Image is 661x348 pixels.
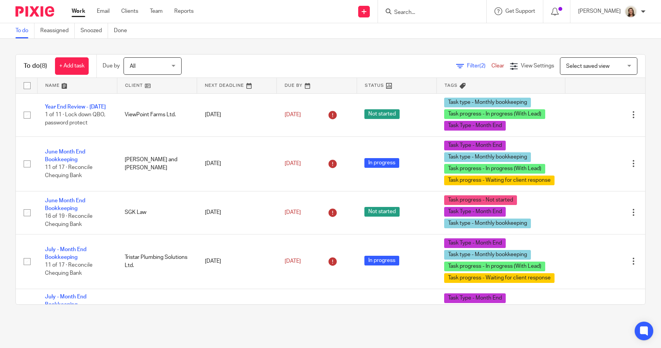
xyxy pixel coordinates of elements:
[444,273,555,283] span: Task progress - Waiting for client response
[97,7,110,15] a: Email
[444,262,545,271] span: Task progress - In progress (With Lead)
[285,210,301,215] span: [DATE]
[364,256,399,265] span: In progress
[578,7,621,15] p: [PERSON_NAME]
[444,207,506,217] span: Task Type - Month End
[45,294,86,307] a: July - Month End Bookkeeping
[444,219,531,228] span: Task type - Monthly bookkeeping
[444,152,531,162] span: Task type - Monthly bookkeeping
[444,176,555,185] span: Task progress - Waiting for client response
[15,6,54,17] img: Pixie
[197,191,277,234] td: [DATE]
[285,258,301,264] span: [DATE]
[15,23,34,38] a: To do
[45,247,86,260] a: July - Month End Bookkeeping
[444,238,506,248] span: Task Type - Month End
[45,198,85,211] a: June Month End Bookkeeping
[467,63,491,69] span: Filter
[444,109,545,119] span: Task progress - In progress (With Lead)
[45,104,106,110] a: Year End Review - [DATE]
[197,289,277,345] td: [DATE]
[197,234,277,289] td: [DATE]
[285,161,301,166] span: [DATE]
[197,93,277,136] td: [DATE]
[117,289,197,345] td: Meerman Co. (1304857 BC Ltd)
[566,64,609,69] span: Select saved view
[479,63,486,69] span: (2)
[364,207,400,217] span: Not started
[444,121,506,131] span: Task Type - Month End
[174,7,194,15] a: Reports
[491,63,504,69] a: Clear
[103,62,120,70] p: Due by
[130,64,136,69] span: All
[364,158,399,168] span: In progress
[24,62,47,70] h1: To do
[445,83,458,88] span: Tags
[117,93,197,136] td: ViewPoint Farms Ltd.
[117,191,197,234] td: SGK Law
[521,63,554,69] span: View Settings
[285,112,301,117] span: [DATE]
[393,9,463,16] input: Search
[81,23,108,38] a: Snoozed
[444,98,531,107] span: Task type - Monthly bookkeeping
[444,250,531,260] span: Task type - Monthly bookkeeping
[40,63,47,69] span: (8)
[444,141,506,150] span: Task Type - Month End
[364,109,400,119] span: Not started
[444,195,517,205] span: Task progress - Not started
[45,214,93,227] span: 16 of 19 · Reconcile Chequing Bank
[121,7,138,15] a: Clients
[114,23,133,38] a: Done
[45,149,85,162] a: June Month End Bookkeeping
[444,164,545,174] span: Task progress - In progress (With Lead)
[625,5,637,18] img: Morgan.JPG
[444,293,506,303] span: Task Type - Month End
[150,7,163,15] a: Team
[72,7,85,15] a: Work
[117,136,197,191] td: [PERSON_NAME] and [PERSON_NAME]
[197,136,277,191] td: [DATE]
[45,112,105,126] span: 1 of 11 · Lock down QBO, password protect
[45,263,93,276] span: 11 of 17 · Reconcile Chequing Bank
[505,9,535,14] span: Get Support
[117,234,197,289] td: Tristar Plumbing Solutions Ltd.
[40,23,75,38] a: Reassigned
[55,57,89,75] a: + Add task
[45,165,93,179] span: 11 of 17 · Reconcile Chequing Bank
